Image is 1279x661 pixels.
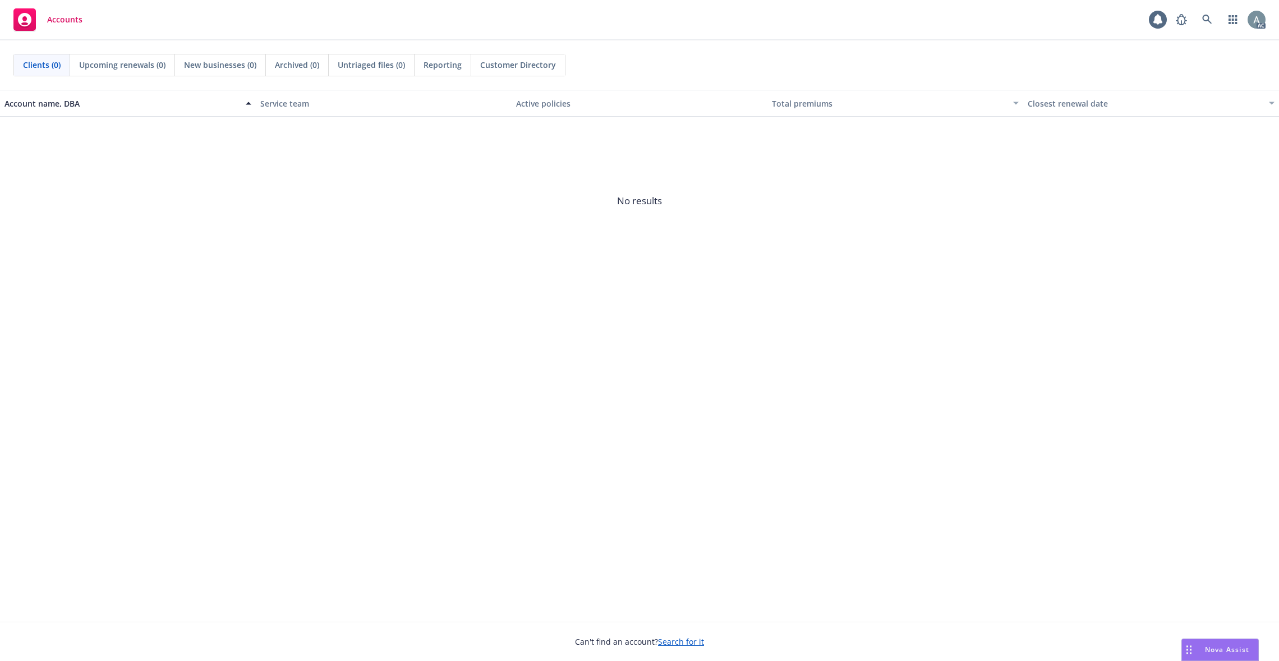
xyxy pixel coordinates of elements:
span: Accounts [47,15,82,24]
span: Reporting [424,59,462,71]
button: Nova Assist [1181,639,1259,661]
span: Upcoming renewals (0) [79,59,165,71]
span: Nova Assist [1205,645,1249,654]
span: Clients (0) [23,59,61,71]
a: Accounts [9,4,87,35]
div: Closest renewal date [1028,98,1262,109]
span: Untriaged files (0) [338,59,405,71]
img: photo [1248,11,1266,29]
div: Active policies [516,98,763,109]
div: Account name, DBA [4,98,239,109]
div: Total premiums [772,98,1006,109]
a: Report a Bug [1170,8,1193,31]
a: Switch app [1222,8,1244,31]
button: Active policies [512,90,767,117]
div: Drag to move [1182,639,1196,660]
span: Archived (0) [275,59,319,71]
span: New businesses (0) [184,59,256,71]
button: Closest renewal date [1023,90,1279,117]
button: Service team [256,90,512,117]
div: Service team [260,98,507,109]
span: Customer Directory [480,59,556,71]
button: Total premiums [767,90,1023,117]
a: Search for it [658,636,704,647]
a: Search [1196,8,1218,31]
span: Can't find an account? [575,636,704,648]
